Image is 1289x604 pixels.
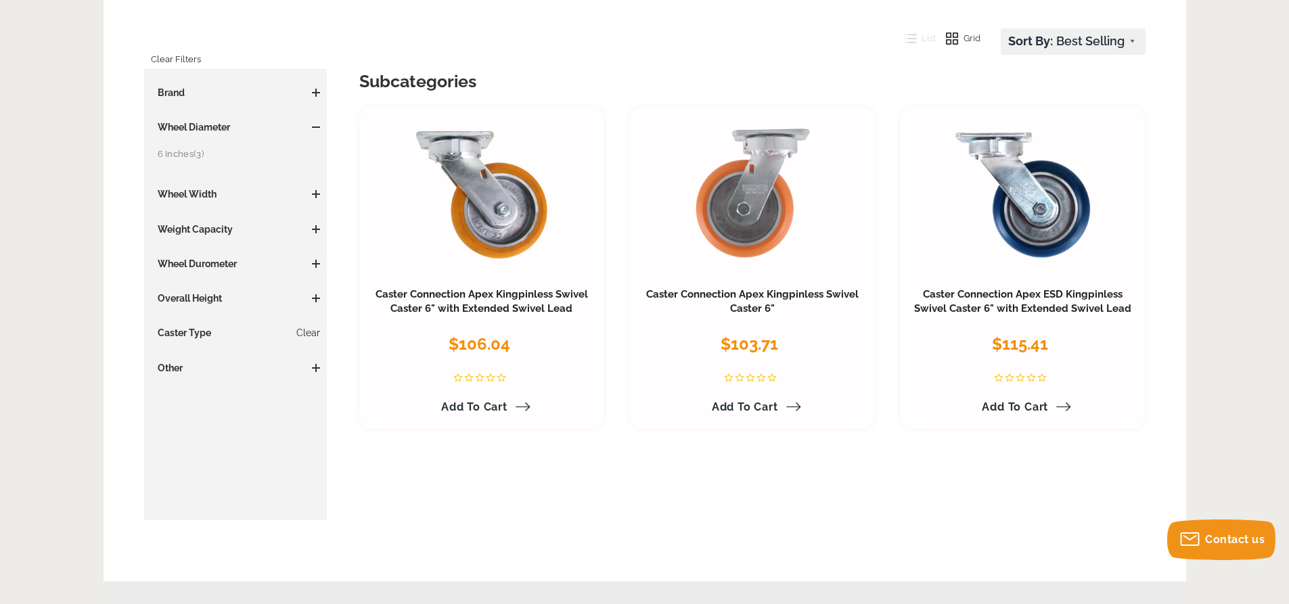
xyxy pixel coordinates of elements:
h3: Subcategories [359,69,1146,93]
a: Clear Filters [151,49,201,70]
h3: Weight Capacity [151,223,321,236]
a: Caster Connection Apex Kingpinless Swivel Caster 6" with Extended Swivel Lead [376,288,588,315]
span: (3) [194,149,204,159]
a: Add to Cart [974,396,1071,419]
a: 6 Inches(3) [158,147,321,162]
span: $106.04 [449,334,510,354]
button: Grid [936,28,980,49]
h3: Overall Height [151,292,321,305]
h3: Caster Type [151,326,321,340]
a: Caster Connection Apex Kingpinless Swivel Caster 6" [646,288,859,315]
h3: Wheel Diameter [151,120,321,134]
span: Add to Cart [441,400,507,413]
h3: Other [151,361,321,375]
span: $115.41 [992,334,1048,354]
span: Add to Cart [982,400,1048,413]
a: Add to Cart [433,396,530,419]
h3: Wheel Durometer [151,257,321,271]
span: Add to Cart [712,400,778,413]
button: List [895,28,936,49]
a: Caster Connection Apex ESD Kingpinless Swivel Caster 6" with Extended Swivel Lead [914,288,1131,315]
a: Clear [296,326,320,340]
h3: Brand [151,86,321,99]
span: $103.71 [721,334,778,354]
button: Contact us [1167,519,1275,560]
span: Contact us [1205,533,1265,546]
h3: Wheel Width [151,187,321,201]
a: Add to Cart [704,396,801,419]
